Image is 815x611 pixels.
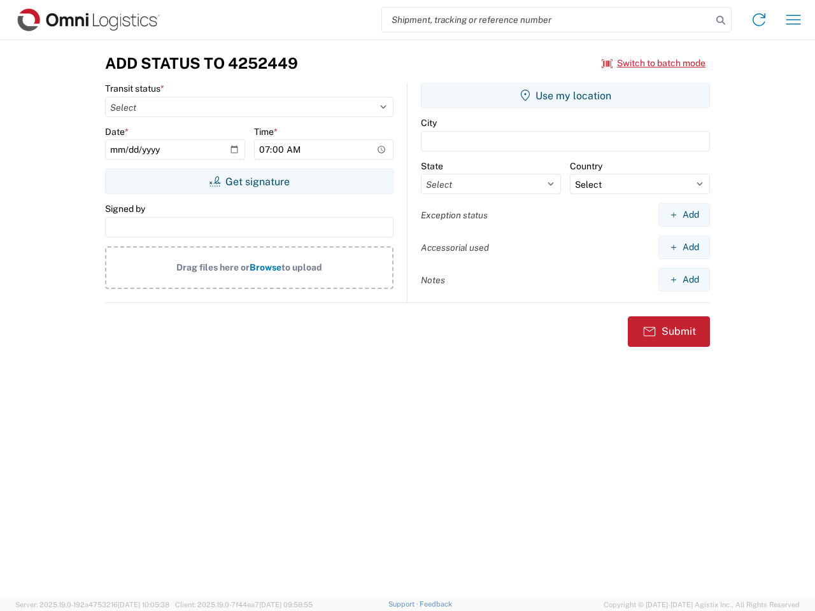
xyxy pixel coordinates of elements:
[15,601,169,608] span: Server: 2025.19.0-192a4753216
[421,117,437,129] label: City
[421,274,445,286] label: Notes
[420,600,452,608] a: Feedback
[604,599,800,610] span: Copyright © [DATE]-[DATE] Agistix Inc., All Rights Reserved
[658,235,710,259] button: Add
[105,126,129,137] label: Date
[105,203,145,214] label: Signed by
[570,160,602,172] label: Country
[421,242,489,253] label: Accessorial used
[421,209,488,221] label: Exception status
[382,8,712,32] input: Shipment, tracking or reference number
[628,316,710,347] button: Submit
[602,53,705,74] button: Switch to batch mode
[421,83,710,108] button: Use my location
[175,601,313,608] span: Client: 2025.19.0-7f44ea7
[118,601,169,608] span: [DATE] 10:05:38
[388,600,420,608] a: Support
[254,126,278,137] label: Time
[105,83,164,94] label: Transit status
[176,262,250,272] span: Drag files here or
[658,203,710,227] button: Add
[259,601,313,608] span: [DATE] 09:58:55
[281,262,322,272] span: to upload
[250,262,281,272] span: Browse
[658,268,710,291] button: Add
[421,160,443,172] label: State
[105,169,393,194] button: Get signature
[105,54,298,73] h3: Add Status to 4252449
